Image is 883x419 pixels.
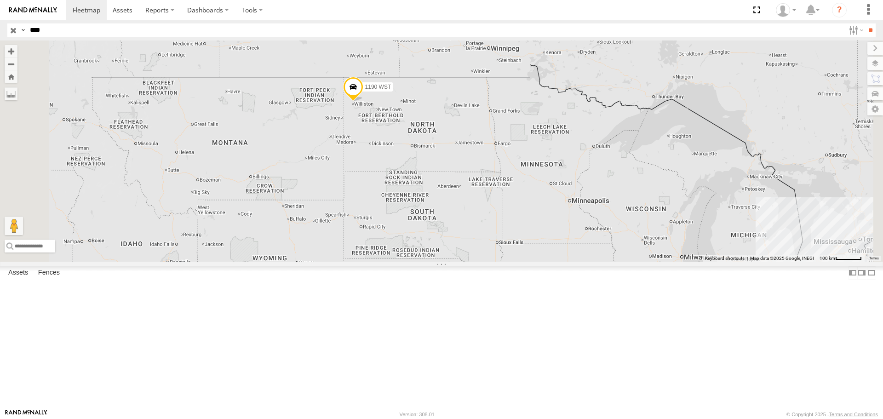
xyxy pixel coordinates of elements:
label: Measure [5,87,17,100]
div: Randy Yohe [773,3,799,17]
label: Dock Summary Table to the Right [857,266,866,280]
a: Terms (opens in new tab) [869,256,879,260]
a: Terms and Conditions [829,412,878,417]
i: ? [832,3,847,17]
span: Map data ©2025 Google, INEGI [750,256,814,261]
label: Dock Summary Table to the Left [848,266,857,280]
button: Keyboard shortcuts [705,255,745,262]
button: Drag Pegman onto the map to open Street View [5,217,23,235]
span: 100 km [820,256,835,261]
label: Hide Summary Table [867,266,876,280]
label: Search Query [19,23,27,37]
div: Version: 308.01 [400,412,435,417]
button: Zoom out [5,57,17,70]
span: 1190 WST [365,84,391,90]
button: Map Scale: 100 km per 54 pixels [817,255,865,262]
button: Zoom Home [5,70,17,83]
a: Visit our Website [5,410,47,419]
button: Zoom in [5,45,17,57]
label: Fences [34,267,64,280]
label: Map Settings [867,103,883,115]
label: Assets [4,267,33,280]
label: Search Filter Options [845,23,865,37]
div: © Copyright 2025 - [786,412,878,417]
img: rand-logo.svg [9,7,57,13]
